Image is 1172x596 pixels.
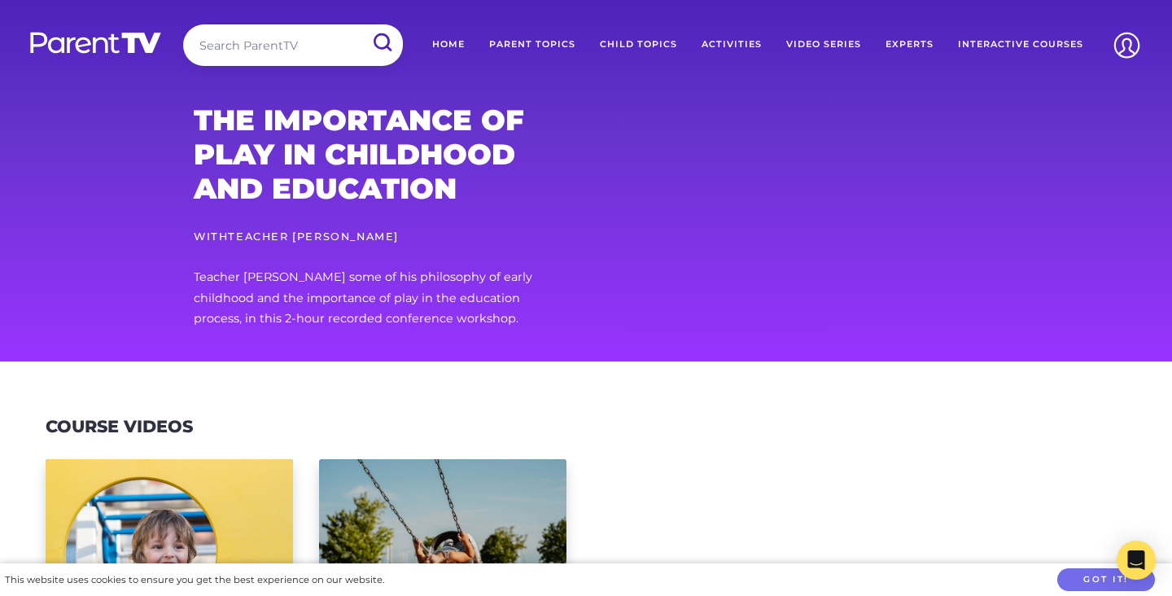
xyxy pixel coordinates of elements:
[1106,24,1148,66] img: Account
[361,24,403,61] input: Submit
[946,24,1095,65] a: Interactive Courses
[477,24,588,65] a: Parent Topics
[420,24,477,65] a: Home
[689,24,774,65] a: Activities
[873,24,946,65] a: Experts
[588,24,689,65] a: Child Topics
[194,270,532,326] span: Teacher [PERSON_NAME] some of his philosophy of early childhood and the importance of play in the...
[46,417,193,437] h3: Course Videos
[194,103,534,207] h2: The Importance of Play in Childhood and Education
[1117,541,1156,580] div: Open Intercom Messenger
[183,24,403,66] input: Search ParentTV
[194,230,399,243] small: With
[774,24,873,65] a: Video Series
[5,572,384,589] div: This website uses cookies to ensure you get the best experience on our website.
[228,230,399,243] a: Teacher [PERSON_NAME]
[1057,568,1155,592] button: Got it!
[28,31,163,55] img: parenttv-logo-white.4c85aaf.svg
